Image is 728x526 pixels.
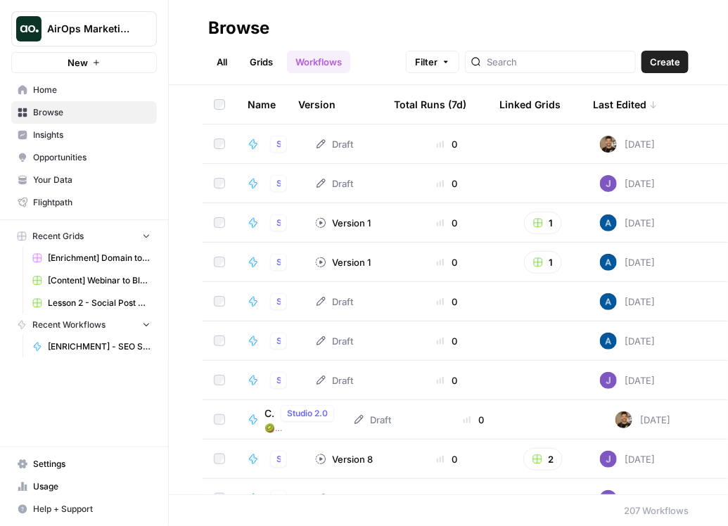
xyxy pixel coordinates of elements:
[276,453,281,466] span: Studio 2.0
[11,191,157,214] a: Flightpath
[438,413,509,427] div: 0
[600,372,656,389] div: [DATE]
[47,22,132,36] span: AirOps Marketing
[16,16,41,41] img: AirOps Marketing Logo
[248,372,293,389] a: UntitledStudio 2.0
[264,422,340,435] span: 🥝 [PERSON_NAME]'s Playground
[48,297,151,309] span: Lesson 2 - Social Post Generator Grid
[248,254,293,271] a: Write Informational Article OutlineStudio 2.0
[11,101,157,124] a: Browse
[248,333,293,349] a: UntitledStudio 2.0
[68,56,88,70] span: New
[11,226,157,247] button: Recent Grids
[26,247,157,269] a: [Enrichment] Domain to SEO Stats
[415,55,438,69] span: Filter
[33,106,151,119] span: Browse
[315,216,371,230] div: Version 1
[600,333,617,349] img: he81ibor8lsei4p3qvg4ugbvimgp
[407,216,487,230] div: 0
[11,314,157,335] button: Recent Workflows
[48,274,151,287] span: [Content] Webinar to Blog Post Grid
[524,212,562,234] button: 1
[298,85,336,124] div: Version
[276,217,281,229] span: Studio 2.0
[600,451,656,468] div: [DATE]
[33,151,151,164] span: Opportunities
[600,333,656,349] div: [DATE]
[315,295,353,309] div: Draft
[248,175,293,192] a: UntitledStudio 2.0
[641,51,689,73] button: Create
[287,407,328,420] span: Studio 2.0
[33,196,151,209] span: Flightpath
[248,214,293,231] a: Add Hero Image to ArticleStudio 2.0
[33,129,151,141] span: Insights
[593,85,658,124] div: Last Edited
[26,269,157,292] a: [Content] Webinar to Blog Post Grid
[11,169,157,191] a: Your Data
[11,146,157,169] a: Opportunities
[32,230,84,243] span: Recent Grids
[11,498,157,520] button: Help + Support
[315,373,353,387] div: Draft
[276,335,281,347] span: Studio 2.0
[48,252,151,264] span: [Enrichment] Domain to SEO Stats
[26,292,157,314] a: Lesson 2 - Social Post Generator Grid
[407,452,487,466] div: 0
[624,503,689,518] div: 207 Workflows
[276,492,281,505] span: Studio 2.0
[600,136,656,153] div: [DATE]
[600,254,617,271] img: he81ibor8lsei4p3qvg4ugbvimgp
[315,137,353,151] div: Draft
[11,79,157,101] a: Home
[248,405,331,435] a: Content Refresh Workflow DescriptStudio 2.0🥝 [PERSON_NAME]'s Playground
[33,458,151,470] span: Settings
[33,503,151,515] span: Help + Support
[615,411,632,428] img: 36rz0nf6lyfqsoxlb67712aiq2cf
[600,490,617,507] img: ubsf4auoma5okdcylokeqxbo075l
[33,84,151,96] span: Home
[407,177,487,191] div: 0
[600,293,617,310] img: he81ibor8lsei4p3qvg4ugbvimgp
[248,136,293,153] a: UntitledStudio 2.0
[264,406,275,421] span: Content Refresh Workflow Descript
[600,293,656,310] div: [DATE]
[406,51,459,73] button: Filter
[276,295,281,308] span: Studio 2.0
[499,85,561,124] div: Linked Grids
[287,51,350,73] a: Workflows
[315,492,353,506] div: Draft
[487,55,630,69] input: Search
[26,335,157,358] a: [ENRICHMENT] - SEO Stats for Domain
[600,136,617,153] img: 36rz0nf6lyfqsoxlb67712aiq2cf
[33,174,151,186] span: Your Data
[615,411,671,428] div: [DATE]
[208,51,236,73] a: All
[315,255,371,269] div: Version 1
[33,480,151,493] span: Usage
[315,334,353,348] div: Draft
[600,451,617,468] img: ubsf4auoma5okdcylokeqxbo075l
[276,374,281,387] span: Studio 2.0
[11,11,157,46] button: Workspace: AirOps Marketing
[248,451,293,468] a: (RETIRED) Social Post Generator from blog postStudio 2.0
[11,475,157,498] a: Usage
[524,251,562,274] button: 1
[315,177,353,191] div: Draft
[600,254,656,271] div: [DATE]
[248,490,293,507] a: UntitledStudio 2.0
[600,214,656,231] div: [DATE]
[248,293,293,310] a: UntitledStudio 2.0
[407,137,487,151] div: 0
[248,85,276,124] div: Name
[276,256,281,269] span: Studio 2.0
[315,452,373,466] div: Version 8
[11,453,157,475] a: Settings
[11,124,157,146] a: Insights
[600,372,617,389] img: ubsf4auoma5okdcylokeqxbo075l
[208,17,269,39] div: Browse
[353,413,391,427] div: Draft
[600,175,617,192] img: ubsf4auoma5okdcylokeqxbo075l
[241,51,281,73] a: Grids
[650,55,680,69] span: Create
